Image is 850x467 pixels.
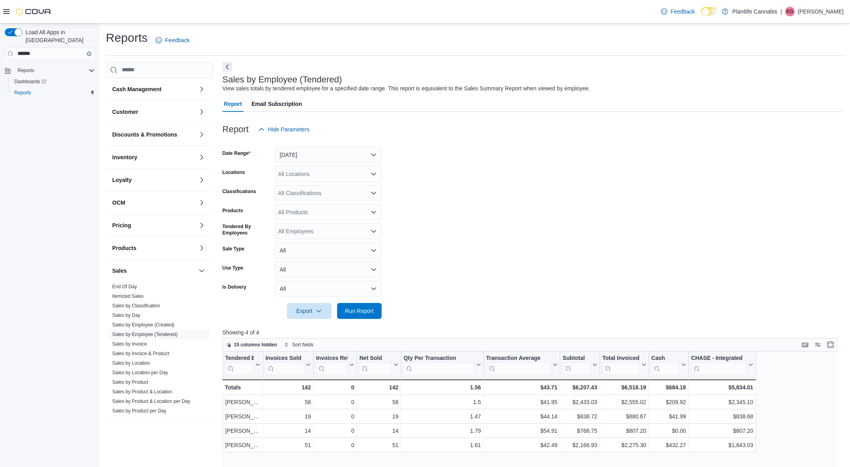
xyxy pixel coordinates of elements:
[691,354,753,375] button: CHASE - Integrated
[602,354,639,375] div: Total Invoiced
[112,267,127,275] h3: Sales
[265,354,304,375] div: Invoices Sold
[8,76,98,87] a: Dashboards
[14,90,31,96] span: Reports
[602,354,639,362] div: Total Invoiced
[225,412,260,421] div: [PERSON_NAME]
[281,340,316,350] button: Sort fields
[112,322,175,328] a: Sales by Employee (Created)
[316,440,354,450] div: 0
[732,7,777,16] p: Plantlife Cannabis
[404,426,481,436] div: 1.79
[265,412,311,421] div: 19
[602,412,646,421] div: $880.67
[222,246,244,252] label: Sale Type
[602,440,646,450] div: $2,275.30
[112,389,172,395] span: Sales by Product & Location
[651,412,686,421] div: $41.99
[11,88,34,98] a: Reports
[222,150,251,156] label: Date Range
[370,171,377,177] button: Open list of options
[112,283,137,290] span: End Of Day
[112,408,166,414] a: Sales by Product per Day
[224,96,242,112] span: Report
[11,77,49,86] a: Dashboards
[112,369,168,376] span: Sales by Location per Day
[112,293,144,299] a: Itemized Sales
[404,354,474,375] div: Qty Per Transaction
[370,190,377,196] button: Open list of options
[112,379,148,385] span: Sales by Product
[222,125,249,134] h3: Report
[112,331,177,338] span: Sales by Employee (Tendered)
[112,153,195,161] button: Inventory
[197,266,207,276] button: Sales
[275,262,382,277] button: All
[197,221,207,230] button: Pricing
[798,7,844,16] p: [PERSON_NAME]
[651,397,686,407] div: $209.92
[651,426,686,436] div: $0.00
[265,440,311,450] div: 51
[14,66,37,75] button: Reports
[112,360,150,366] span: Sales by Location
[651,440,686,450] div: $432.27
[225,440,260,450] div: [PERSON_NAME]
[404,440,481,450] div: 1.61
[486,426,557,436] div: $54.91
[691,412,753,421] div: $838.68
[316,354,354,375] button: Invoices Ref
[359,426,398,436] div: 14
[234,342,277,348] span: 15 columns hidden
[225,426,260,436] div: [PERSON_NAME]
[112,389,172,395] a: Sales by Product & Location
[225,354,254,375] div: Tendered Employee
[197,84,207,94] button: Cash Management
[112,332,177,337] a: Sales by Employee (Tendered)
[404,397,481,407] div: 1.5
[287,303,331,319] button: Export
[197,243,207,253] button: Products
[112,351,169,356] a: Sales by Invoice & Product
[785,7,795,16] div: Kally Greene
[813,340,823,350] button: Display options
[112,221,195,229] button: Pricing
[562,354,597,375] button: Subtotal
[222,265,243,271] label: Use Type
[316,397,354,407] div: 0
[275,147,382,163] button: [DATE]
[197,152,207,162] button: Inventory
[337,303,382,319] button: Run Report
[563,397,597,407] div: $2,433.03
[112,199,195,207] button: OCM
[404,412,481,421] div: 1.47
[651,354,680,362] div: Cash
[691,440,753,450] div: $1,843.03
[359,412,398,421] div: 19
[486,440,557,450] div: $42.49
[359,397,398,407] div: 58
[112,244,136,252] h3: Products
[265,383,311,392] div: 142
[691,354,747,375] div: CHASE - Integrated
[112,303,160,309] span: Sales by Classification
[563,440,597,450] div: $2,166.93
[8,87,98,98] button: Reports
[292,342,313,348] span: Sort fields
[112,313,140,318] a: Sales by Day
[222,84,590,93] div: View sales totals by tendered employee for a specified date range. This report is equivalent to t...
[112,153,137,161] h3: Inventory
[152,32,193,48] a: Feedback
[112,244,195,252] button: Products
[486,412,557,421] div: $44.14
[112,108,138,116] h3: Customer
[404,383,481,392] div: 1.56
[112,341,147,347] span: Sales by Invoice
[265,426,311,436] div: 14
[165,36,189,44] span: Feedback
[197,107,207,117] button: Customer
